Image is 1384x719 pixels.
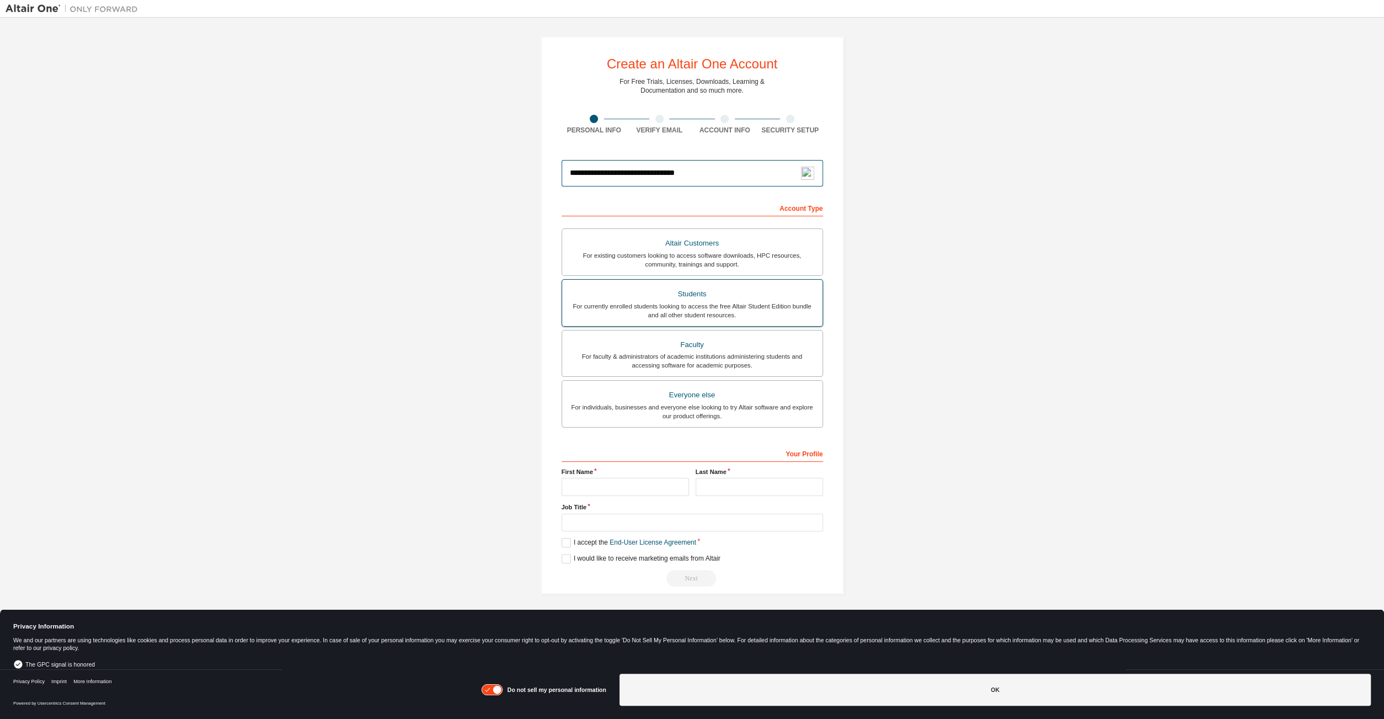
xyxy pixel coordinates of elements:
[562,570,823,587] div: Read and acccept EULA to continue
[569,387,816,403] div: Everyone else
[627,126,692,135] div: Verify Email
[692,126,758,135] div: Account Info
[6,3,143,14] img: Altair One
[569,352,816,370] div: For faculty & administrators of academic institutions administering students and accessing softwa...
[610,539,696,546] a: End-User License Agreement
[696,467,823,476] label: Last Name
[607,57,778,71] div: Create an Altair One Account
[619,77,765,95] div: For Free Trials, Licenses, Downloads, Learning & Documentation and so much more.
[569,286,816,302] div: Students
[801,167,814,180] img: npw-badge-icon-locked.svg
[569,302,816,319] div: For currently enrolled students looking to access the free Altair Student Edition bundle and all ...
[569,236,816,251] div: Altair Customers
[562,554,720,563] label: I would like to receive marketing emails from Altair
[562,126,627,135] div: Personal Info
[562,467,689,476] label: First Name
[569,403,816,420] div: For individuals, businesses and everyone else looking to try Altair software and explore our prod...
[562,199,823,216] div: Account Type
[562,538,696,547] label: I accept the
[569,337,816,353] div: Faculty
[562,444,823,462] div: Your Profile
[757,126,823,135] div: Security Setup
[569,251,816,269] div: For existing customers looking to access software downloads, HPC resources, community, trainings ...
[562,503,823,512] label: Job Title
